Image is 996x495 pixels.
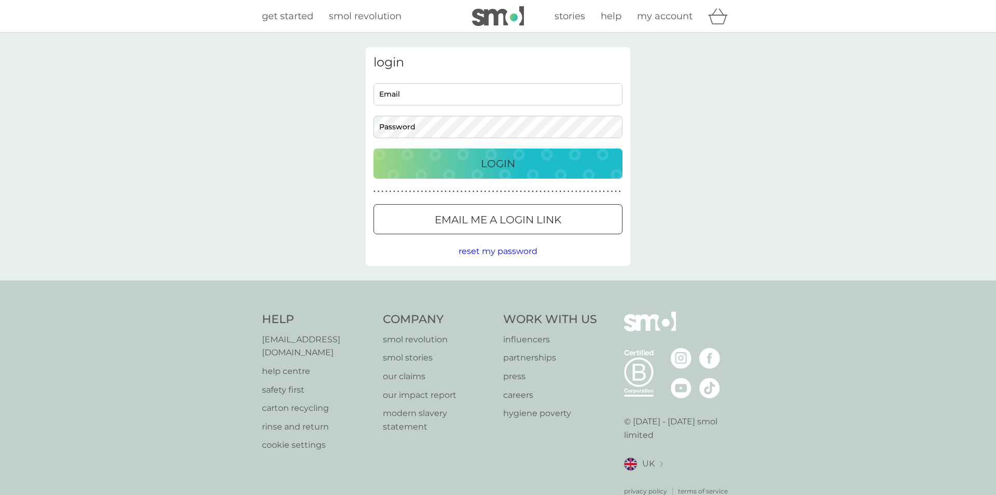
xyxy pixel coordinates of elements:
p: ● [421,189,423,194]
img: select a new location [660,461,663,467]
p: ● [417,189,419,194]
span: my account [637,10,693,22]
p: ● [374,189,376,194]
a: get started [262,9,313,24]
p: ● [583,189,585,194]
p: ● [516,189,518,194]
button: Email me a login link [374,204,622,234]
span: stories [555,10,585,22]
p: ● [587,189,589,194]
p: ● [524,189,526,194]
a: safety first [262,383,372,397]
p: ● [378,189,380,194]
p: ● [520,189,522,194]
a: my account [637,9,693,24]
p: ● [603,189,605,194]
p: ● [381,189,383,194]
p: ● [619,189,621,194]
img: smol [624,312,676,347]
p: ● [536,189,538,194]
p: © [DATE] - [DATE] smol limited [624,415,735,442]
a: cookie settings [262,438,372,452]
p: ● [453,189,455,194]
button: reset my password [459,245,537,258]
p: ● [464,189,466,194]
a: partnerships [503,351,597,365]
p: ● [591,189,593,194]
a: help centre [262,365,372,378]
p: ● [468,189,471,194]
p: ● [437,189,439,194]
a: smol revolution [329,9,402,24]
h3: login [374,55,622,70]
p: ● [445,189,447,194]
a: [EMAIL_ADDRESS][DOMAIN_NAME] [262,333,372,359]
p: ● [409,189,411,194]
p: ● [504,189,506,194]
p: ● [607,189,609,194]
h4: Company [383,312,493,328]
p: ● [480,189,482,194]
h4: Work With Us [503,312,597,328]
p: ● [500,189,502,194]
p: ● [579,189,582,194]
h4: Help [262,312,372,328]
img: visit the smol Tiktok page [699,378,720,398]
span: reset my password [459,246,537,256]
p: ● [532,189,534,194]
p: ● [599,189,601,194]
p: Login [481,155,515,172]
p: smol revolution [383,333,493,346]
p: ● [413,189,415,194]
p: ● [405,189,407,194]
p: ● [508,189,510,194]
a: press [503,370,597,383]
p: ● [556,189,558,194]
p: ● [393,189,395,194]
p: ● [496,189,498,194]
p: ● [568,189,570,194]
p: ● [492,189,494,194]
span: get started [262,10,313,22]
p: ● [457,189,459,194]
a: our impact report [383,389,493,402]
a: stories [555,9,585,24]
a: careers [503,389,597,402]
img: visit the smol Instagram page [671,348,691,369]
p: ● [397,189,399,194]
a: our claims [383,370,493,383]
span: help [601,10,621,22]
a: smol stories [383,351,493,365]
p: ● [401,189,403,194]
p: ● [425,189,427,194]
a: help [601,9,621,24]
p: ● [559,189,561,194]
p: ● [548,189,550,194]
p: ● [539,189,542,194]
p: ● [563,189,565,194]
p: ● [528,189,530,194]
p: ● [473,189,475,194]
p: ● [433,189,435,194]
img: visit the smol Youtube page [671,378,691,398]
span: UK [642,457,655,471]
button: Login [374,149,622,179]
img: visit the smol Facebook page [699,348,720,369]
p: ● [488,189,490,194]
p: ● [615,189,617,194]
p: ● [385,189,388,194]
p: modern slavery statement [383,407,493,433]
p: ● [441,189,443,194]
a: influencers [503,333,597,346]
span: smol revolution [329,10,402,22]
